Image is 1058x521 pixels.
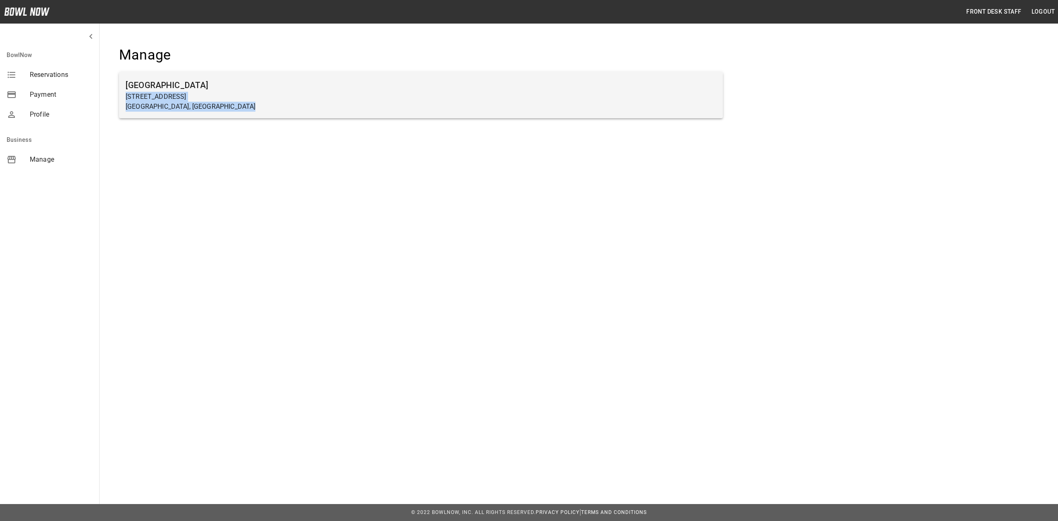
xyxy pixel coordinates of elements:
[963,4,1025,19] button: Front Desk Staff
[30,110,93,119] span: Profile
[30,155,93,165] span: Manage
[4,7,50,16] img: logo
[126,79,716,92] h6: [GEOGRAPHIC_DATA]
[126,92,716,102] p: [STREET_ADDRESS]
[581,509,647,515] a: Terms and Conditions
[126,102,716,112] p: [GEOGRAPHIC_DATA], [GEOGRAPHIC_DATA]
[30,70,93,80] span: Reservations
[119,46,723,64] h4: Manage
[411,509,536,515] span: © 2022 BowlNow, Inc. All Rights Reserved.
[536,509,579,515] a: Privacy Policy
[30,90,93,100] span: Payment
[1028,4,1058,19] button: Logout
